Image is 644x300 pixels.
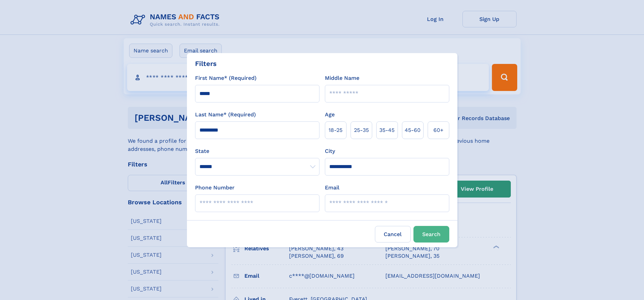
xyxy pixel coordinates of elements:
[379,126,395,134] span: 35‑45
[325,111,335,119] label: Age
[405,126,421,134] span: 45‑60
[329,126,342,134] span: 18‑25
[195,59,217,69] div: Filters
[325,184,339,192] label: Email
[195,74,257,82] label: First Name* (Required)
[195,184,235,192] label: Phone Number
[325,74,359,82] label: Middle Name
[354,126,369,134] span: 25‑35
[325,147,335,155] label: City
[195,111,256,119] label: Last Name* (Required)
[375,226,411,243] label: Cancel
[195,147,319,155] label: State
[413,226,449,243] button: Search
[433,126,444,134] span: 60+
